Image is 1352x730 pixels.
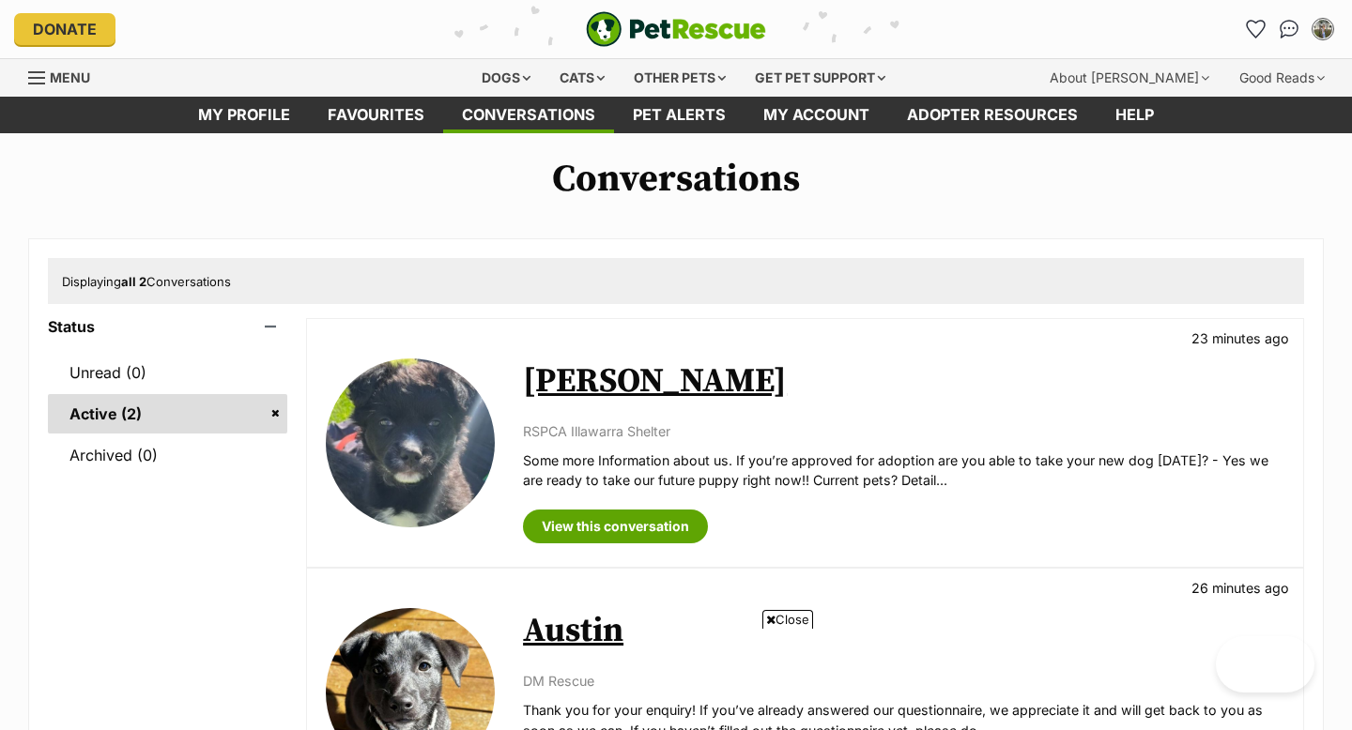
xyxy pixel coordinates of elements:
a: My account [745,97,888,133]
img: logo-e224e6f780fb5917bec1dbf3a21bbac754714ae5b6737aabdf751b685950b380.svg [586,11,766,47]
div: Other pets [621,59,739,97]
span: Displaying Conversations [62,274,231,289]
div: Cats [546,59,618,97]
p: RSPCA Illawarra Shelter [523,421,1284,441]
a: PetRescue [586,11,766,47]
a: Favourites [1240,14,1270,44]
a: Austin [523,610,623,652]
ul: Account quick links [1240,14,1338,44]
a: [PERSON_NAME] [523,360,787,403]
a: Unread (0) [48,353,287,392]
a: Help [1097,97,1173,133]
a: Conversations [1274,14,1304,44]
p: 23 minutes ago [1191,328,1289,348]
div: About [PERSON_NAME] [1037,59,1222,97]
img: Otis [326,358,495,527]
a: Pet alerts [614,97,745,133]
a: Archived (0) [48,435,287,475]
a: Menu [28,59,103,93]
span: Menu [50,69,90,85]
a: Favourites [309,97,443,133]
p: Some more Information about us. If you’re approved for adoption are you able to take your new dog... [523,450,1284,491]
a: conversations [443,97,614,133]
a: View this conversation [523,509,708,543]
div: Get pet support [742,59,899,97]
p: 26 minutes ago [1191,578,1289,598]
a: Donate [14,13,115,45]
div: Good Reads [1226,59,1338,97]
a: My profile [179,97,309,133]
header: Status [48,318,287,335]
strong: all 2 [121,274,146,289]
iframe: Help Scout Beacon - Open [1216,636,1314,692]
a: Active (2) [48,394,287,433]
img: chat-41dd97257d64d25036548639549fe6c8038ab92f7586957e7f3b1b290dea8141.svg [1280,20,1299,38]
div: Dogs [469,59,544,97]
img: Arabella Rutherford profile pic [1314,20,1332,38]
a: Adopter resources [888,97,1097,133]
span: Close [762,610,813,629]
iframe: Advertisement [334,636,1018,721]
button: My account [1308,14,1338,44]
